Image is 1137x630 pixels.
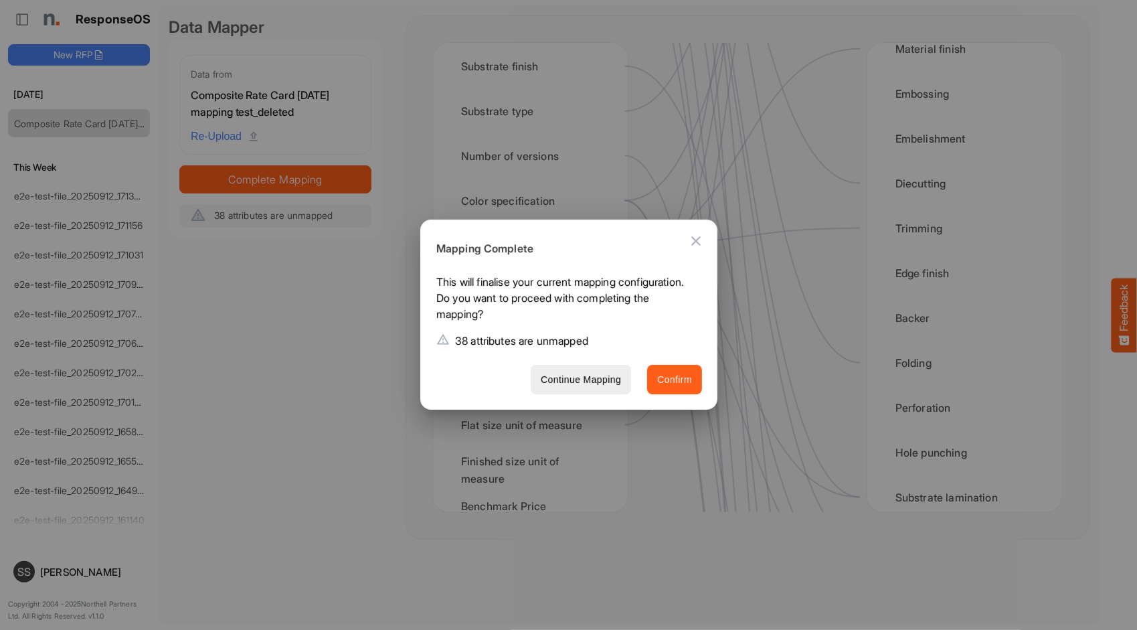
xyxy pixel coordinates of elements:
button: Confirm [647,365,702,395]
span: Continue Mapping [541,372,621,388]
button: Continue Mapping [531,365,631,395]
button: Close dialog [680,225,712,257]
p: 38 attributes are unmapped [455,333,588,349]
span: Confirm [657,372,692,388]
p: This will finalise your current mapping configuration. Do you want to proceed with completing the... [436,274,691,327]
h6: Mapping Complete [436,240,691,258]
